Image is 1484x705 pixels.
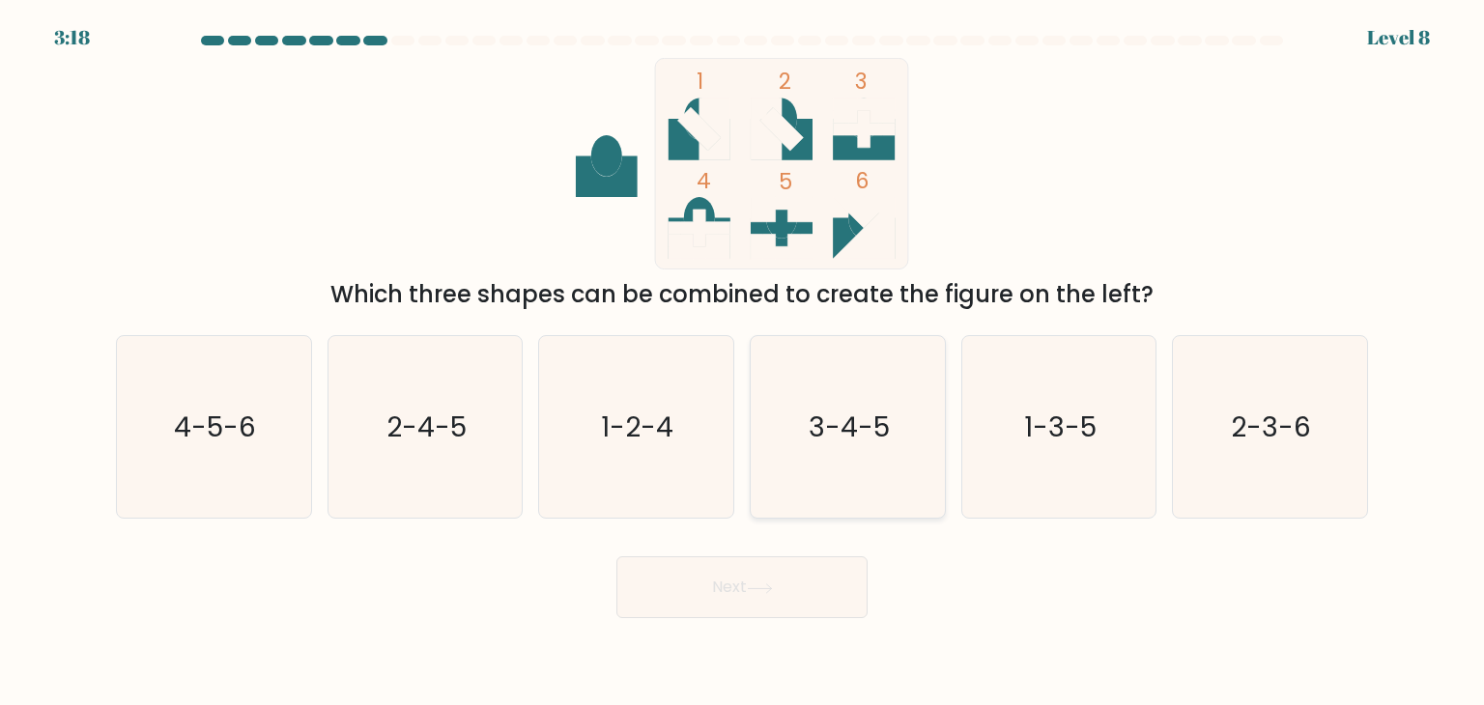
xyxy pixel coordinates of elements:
[779,66,791,97] tspan: 2
[697,165,711,196] tspan: 4
[1232,408,1312,446] text: 2-3-6
[1024,408,1097,446] text: 1-3-5
[697,66,703,97] tspan: 1
[175,408,257,446] text: 4-5-6
[616,556,868,618] button: Next
[1367,23,1430,52] div: Level 8
[855,165,869,196] tspan: 6
[128,277,1356,312] div: Which three shapes can be combined to create the figure on the left?
[602,408,674,446] text: 1-2-4
[386,408,467,446] text: 2-4-5
[855,66,867,97] tspan: 3
[779,166,792,197] tspan: 5
[809,408,890,446] text: 3-4-5
[54,23,90,52] div: 3:18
